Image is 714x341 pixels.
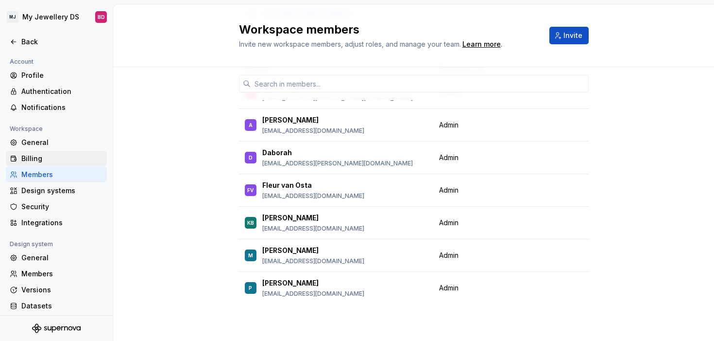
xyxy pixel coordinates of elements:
a: Back [6,34,107,50]
div: D [249,153,253,162]
a: Billing [6,151,107,166]
div: Notifications [21,103,103,112]
div: BD [98,13,105,21]
a: General [6,250,107,266]
a: General [6,135,107,150]
p: [EMAIL_ADDRESS][DOMAIN_NAME] [262,257,364,265]
span: Admin [439,218,459,228]
a: Profile [6,68,107,83]
div: Billing [21,154,103,163]
div: Profile [21,71,103,80]
a: Security [6,199,107,215]
a: Design systems [6,183,107,198]
p: [EMAIL_ADDRESS][DOMAIN_NAME] [262,290,364,298]
p: [PERSON_NAME] [262,246,319,255]
div: My Jewellery DS [22,12,79,22]
div: Security [21,202,103,212]
a: Members [6,167,107,182]
div: Members [21,269,103,279]
span: Admin [439,185,459,195]
div: Authentication [21,87,103,96]
p: [PERSON_NAME] [262,278,319,288]
a: Members [6,266,107,282]
p: [PERSON_NAME] [262,213,319,223]
div: Integrations [21,218,103,228]
a: Learn more [462,39,501,49]
a: Integrations [6,215,107,231]
div: Members [21,170,103,179]
a: Datasets [6,298,107,314]
span: Admin [439,153,459,162]
div: KB [247,218,254,228]
div: Workspace [6,123,47,135]
div: M [248,251,253,260]
p: Fleur van Osta [262,180,312,190]
svg: Supernova Logo [32,323,81,333]
p: [PERSON_NAME] [262,115,319,125]
div: FV [247,185,254,195]
span: Admin [439,120,459,130]
button: Invite [549,27,589,44]
div: P [249,283,252,293]
span: Invite new workspace members, adjust roles, and manage your team. [239,40,461,48]
div: Datasets [21,301,103,311]
div: MJ [7,11,18,23]
div: Design system [6,238,57,250]
p: Daborah [262,148,292,158]
h2: Workspace members [239,22,538,37]
button: MJMy Jewellery DSBD [2,6,111,28]
span: Invite [563,31,582,40]
div: Design systems [21,186,103,196]
span: Admin [439,251,459,260]
a: Documentation [6,314,107,330]
p: [EMAIL_ADDRESS][DOMAIN_NAME] [262,192,364,200]
a: Notifications [6,100,107,115]
p: [EMAIL_ADDRESS][PERSON_NAME][DOMAIN_NAME] [262,160,413,167]
div: Account [6,56,37,68]
div: A [249,120,253,130]
span: . [461,41,502,48]
p: [EMAIL_ADDRESS][DOMAIN_NAME] [262,127,364,135]
a: Versions [6,282,107,298]
p: [EMAIL_ADDRESS][DOMAIN_NAME] [262,225,364,233]
div: General [21,138,103,147]
div: Versions [21,285,103,295]
a: Authentication [6,84,107,99]
div: General [21,253,103,263]
div: Back [21,37,103,47]
span: Admin [439,283,459,293]
input: Search in members... [251,75,589,92]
